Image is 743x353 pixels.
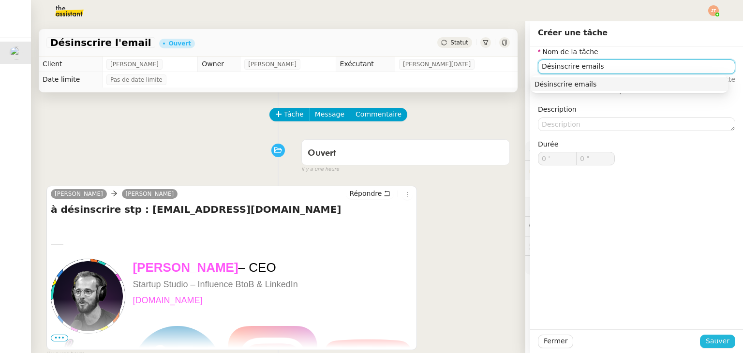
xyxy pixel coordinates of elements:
span: Désinscrire l'email [50,38,151,47]
span: il y a une heure [301,165,339,174]
span: 🔐 [529,164,592,176]
div: Désinscrire emails [535,80,724,88]
span: Créer une tâche [538,28,608,37]
input: 0 min [538,152,576,165]
a: [DOMAIN_NAME] [133,295,202,305]
span: 💬 [529,222,591,230]
span: 🧴 [529,261,559,269]
label: Nom de la tâche [538,48,598,56]
img: Hugo Bentz [51,259,125,333]
span: [PERSON_NAME] [110,59,159,69]
label: Description [538,105,577,113]
span: ⏲️ [529,203,596,210]
div: —— [51,240,413,250]
div: 🔐Données client [525,161,743,179]
td: Client [39,57,103,72]
span: Message [315,109,344,120]
div: ⚙️Procédures [525,141,743,160]
p: Startup Studio – Influence BtoB & LinkedIn [133,279,413,291]
span: 🕵️ [529,242,633,250]
h4: à désinscrire stp : [EMAIL_ADDRESS][DOMAIN_NAME] [51,203,413,216]
img: users%2F37wbV9IbQuXMU0UH0ngzBXzaEe12%2Favatar%2Fcba66ece-c48a-48c8-9897-a2adc1834457 [10,46,23,59]
td: Date limite [39,72,103,88]
input: 0 sec [577,152,614,165]
a: [PERSON_NAME] [51,190,107,198]
span: Répondre [349,189,382,198]
td: Owner [198,57,240,72]
button: Répondre [346,188,394,199]
button: Tâche [269,108,310,121]
span: [PERSON_NAME][DATE] [403,59,471,69]
div: 🕵️Autres demandes en cours [525,236,743,255]
span: Ouvert [308,149,336,158]
td: Exécutant [336,57,395,72]
span: Pas de date limite [110,75,163,85]
img: svg [708,5,719,16]
span: Durée [538,140,558,148]
p: [PERSON_NAME] [133,259,413,276]
span: Statut [450,39,468,46]
div: 🧴Autres [525,256,743,275]
span: Sauver [706,336,729,347]
div: 💬Commentaires [525,217,743,235]
button: Sauver [700,335,735,348]
span: Commentaire [356,109,401,120]
span: Tâche [284,109,304,120]
span: Fermer [544,336,567,347]
span: – CEO [238,260,276,275]
button: Message [309,108,350,121]
span: ⚙️ [529,145,580,156]
div: Ouvert [169,41,191,46]
span: ••• [51,335,68,341]
div: ⏲️Tâches 0:00 [525,197,743,216]
button: Commentaire [350,108,407,121]
a: [PERSON_NAME] [122,190,178,198]
input: Nom [538,59,735,74]
button: Fermer [538,335,573,348]
span: [PERSON_NAME] [248,59,297,69]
